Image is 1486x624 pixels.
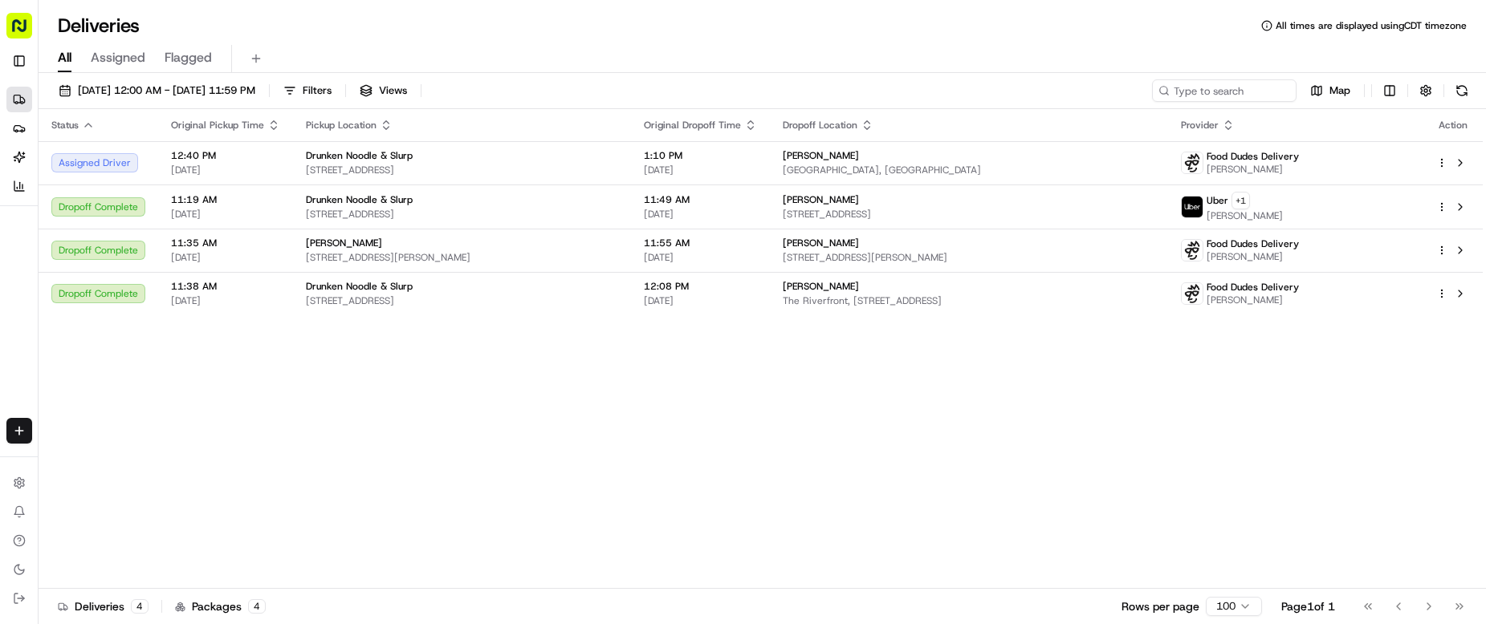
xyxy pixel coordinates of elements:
[644,208,757,221] span: [DATE]
[58,48,71,67] span: All
[1207,250,1299,263] span: [PERSON_NAME]
[152,359,258,375] span: API Documentation
[171,208,280,221] span: [DATE]
[160,399,194,411] span: Pylon
[91,48,145,67] span: Assigned
[644,164,757,176] span: [DATE]
[306,193,413,206] span: Drunken Noodle & Slurp
[16,209,103,222] div: Past conversations
[644,280,757,293] span: 12:08 PM
[352,79,414,102] button: Views
[379,83,407,98] span: Views
[306,294,618,307] span: [STREET_ADDRESS]
[175,598,266,614] div: Packages
[644,149,757,162] span: 1:10 PM
[1276,19,1467,32] span: All times are displayed using CDT timezone
[115,249,120,262] span: •
[273,159,292,178] button: Start new chat
[783,193,859,206] span: [PERSON_NAME]
[133,293,139,306] span: •
[1207,194,1228,207] span: Uber
[51,79,263,102] button: [DATE] 12:00 AM - [DATE] 11:59 PM
[1207,163,1299,176] span: [PERSON_NAME]
[171,119,264,132] span: Original Pickup Time
[1303,79,1358,102] button: Map
[306,164,618,176] span: [STREET_ADDRESS]
[644,119,741,132] span: Original Dropoff Time
[1281,598,1335,614] div: Page 1 of 1
[1182,283,1203,304] img: food_dudes.png
[1182,240,1203,261] img: food_dudes.png
[16,234,42,260] img: FDD Support
[171,294,280,307] span: [DATE]
[1122,598,1199,614] p: Rows per page
[1207,209,1283,222] span: [PERSON_NAME]
[16,154,45,183] img: 1736555255976-a54dd68f-1ca7-489b-9aae-adbdc363a1c4
[306,280,413,293] span: Drunken Noodle & Slurp
[644,237,757,249] span: 11:55 AM
[644,251,757,264] span: [DATE]
[171,251,280,264] span: [DATE]
[248,599,266,614] div: 4
[142,293,175,306] span: [DATE]
[1207,281,1299,294] span: Food Dudes Delivery
[10,353,129,382] a: 📗Knowledge Base
[306,119,377,132] span: Pickup Location
[32,359,123,375] span: Knowledge Base
[16,361,29,374] div: 📗
[783,208,1155,221] span: [STREET_ADDRESS]
[124,249,157,262] span: [DATE]
[1436,119,1470,132] div: Action
[783,164,1155,176] span: [GEOGRAPHIC_DATA], [GEOGRAPHIC_DATA]
[783,119,857,132] span: Dropoff Location
[783,280,859,293] span: [PERSON_NAME]
[165,48,212,67] span: Flagged
[1232,192,1250,209] button: +1
[129,353,264,382] a: 💻API Documentation
[276,79,339,102] button: Filters
[783,251,1155,264] span: [STREET_ADDRESS][PERSON_NAME]
[50,249,112,262] span: FDD Support
[34,154,63,183] img: 8016278978528_b943e370aa5ada12b00a_72.png
[16,65,292,91] p: Welcome 👋
[50,293,130,306] span: [PERSON_NAME]
[171,193,280,206] span: 11:19 AM
[171,149,280,162] span: 12:40 PM
[1182,152,1203,173] img: food_dudes.png
[783,294,1155,307] span: The Riverfront, [STREET_ADDRESS]
[171,164,280,176] span: [DATE]
[171,237,280,249] span: 11:35 AM
[783,149,859,162] span: [PERSON_NAME]
[306,237,382,249] span: [PERSON_NAME]
[1181,119,1219,132] span: Provider
[58,13,140,38] h1: Deliveries
[1207,150,1299,163] span: Food Dudes Delivery
[131,599,149,614] div: 4
[136,361,149,374] div: 💻
[72,170,221,183] div: We're available if you need us!
[1451,79,1473,102] button: Refresh
[1207,237,1299,250] span: Food Dudes Delivery
[113,398,194,411] a: Powered byPylon
[78,83,255,98] span: [DATE] 12:00 AM - [DATE] 11:59 PM
[783,237,859,249] span: [PERSON_NAME]
[644,294,757,307] span: [DATE]
[51,119,79,132] span: Status
[306,251,618,264] span: [STREET_ADDRESS][PERSON_NAME]
[1182,197,1203,217] img: uber-new-logo.jpeg
[1152,79,1297,102] input: Type to search
[72,154,263,170] div: Start new chat
[16,17,48,49] img: Nash
[249,206,292,225] button: See all
[42,104,265,121] input: Clear
[32,294,45,306] img: 1736555255976-a54dd68f-1ca7-489b-9aae-adbdc363a1c4
[1329,83,1350,98] span: Map
[306,149,413,162] span: Drunken Noodle & Slurp
[171,280,280,293] span: 11:38 AM
[644,193,757,206] span: 11:49 AM
[58,598,149,614] div: Deliveries
[1207,294,1299,306] span: [PERSON_NAME]
[303,83,332,98] span: Filters
[306,208,618,221] span: [STREET_ADDRESS]
[16,278,42,303] img: Asif Zaman Khan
